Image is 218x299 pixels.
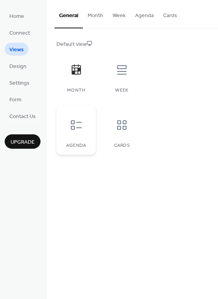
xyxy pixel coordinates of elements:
span: Views [9,46,24,54]
span: Settings [9,79,30,87]
a: Connect [5,26,35,39]
div: Default view [56,40,207,49]
span: Upgrade [11,138,35,146]
div: Week [110,88,134,93]
span: Contact Us [9,113,36,121]
span: Form [9,96,21,104]
span: Connect [9,29,30,37]
a: Views [5,43,28,56]
div: Agenda [64,143,88,148]
a: Design [5,59,31,72]
a: Form [5,93,26,106]
a: Home [5,9,29,22]
span: Home [9,12,24,21]
div: Month [64,88,88,93]
div: Cards [110,143,134,148]
a: Settings [5,76,34,89]
button: Upgrade [5,134,40,149]
a: Contact Us [5,110,40,122]
span: Design [9,63,26,71]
